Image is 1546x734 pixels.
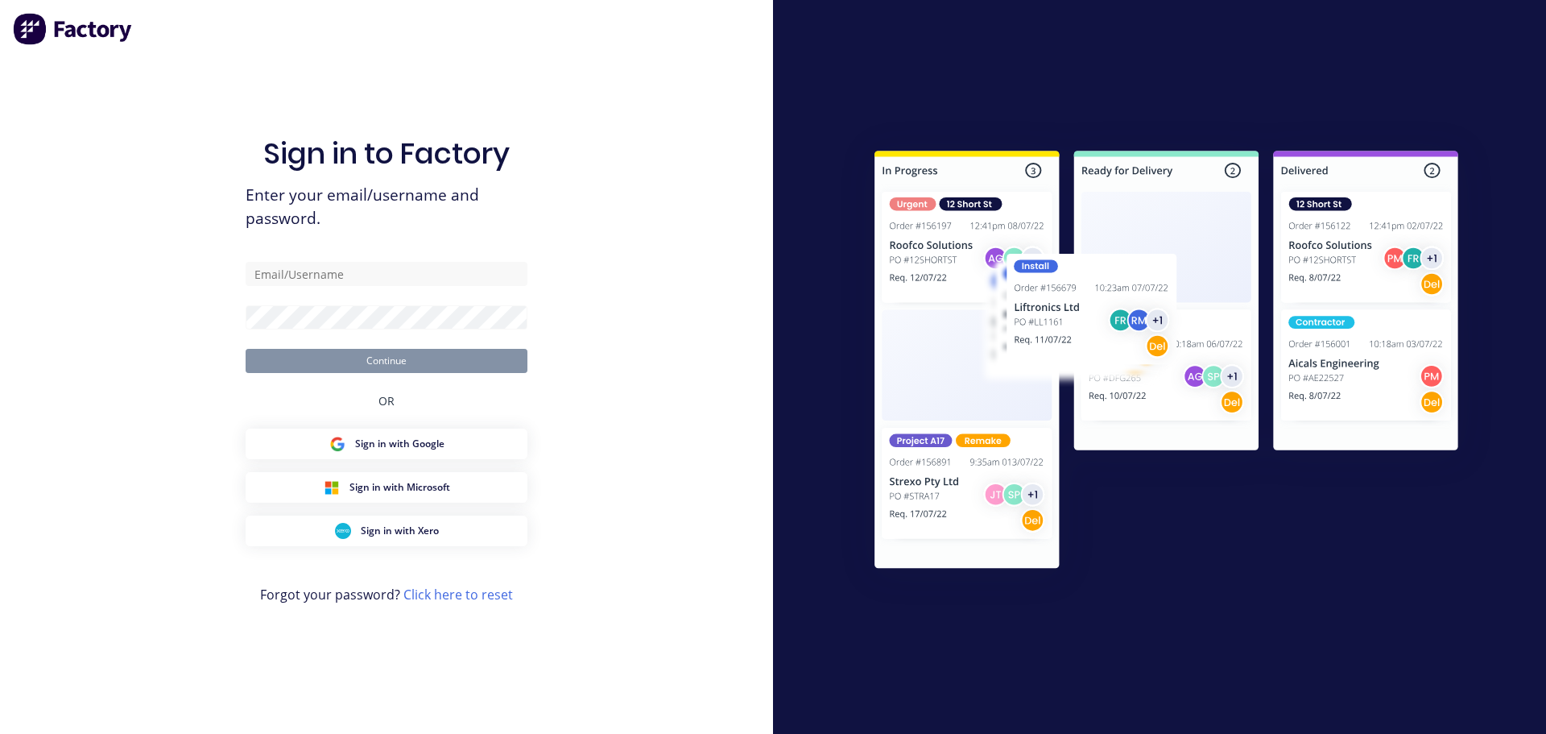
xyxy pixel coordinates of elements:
[246,184,527,230] span: Enter your email/username and password.
[246,516,527,546] button: Xero Sign inSign in with Xero
[246,262,527,286] input: Email/Username
[361,524,439,538] span: Sign in with Xero
[246,472,527,503] button: Microsoft Sign inSign in with Microsoft
[839,118,1494,607] img: Sign in
[260,585,513,604] span: Forgot your password?
[13,13,134,45] img: Factory
[329,436,345,452] img: Google Sign in
[378,373,395,429] div: OR
[324,479,340,496] img: Microsoft Sign in
[335,523,351,539] img: Xero Sign in
[263,136,510,171] h1: Sign in to Factory
[246,429,527,459] button: Google Sign inSign in with Google
[355,437,444,451] span: Sign in with Google
[246,349,527,373] button: Continue
[403,586,513,603] a: Click here to reset
[349,480,450,495] span: Sign in with Microsoft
